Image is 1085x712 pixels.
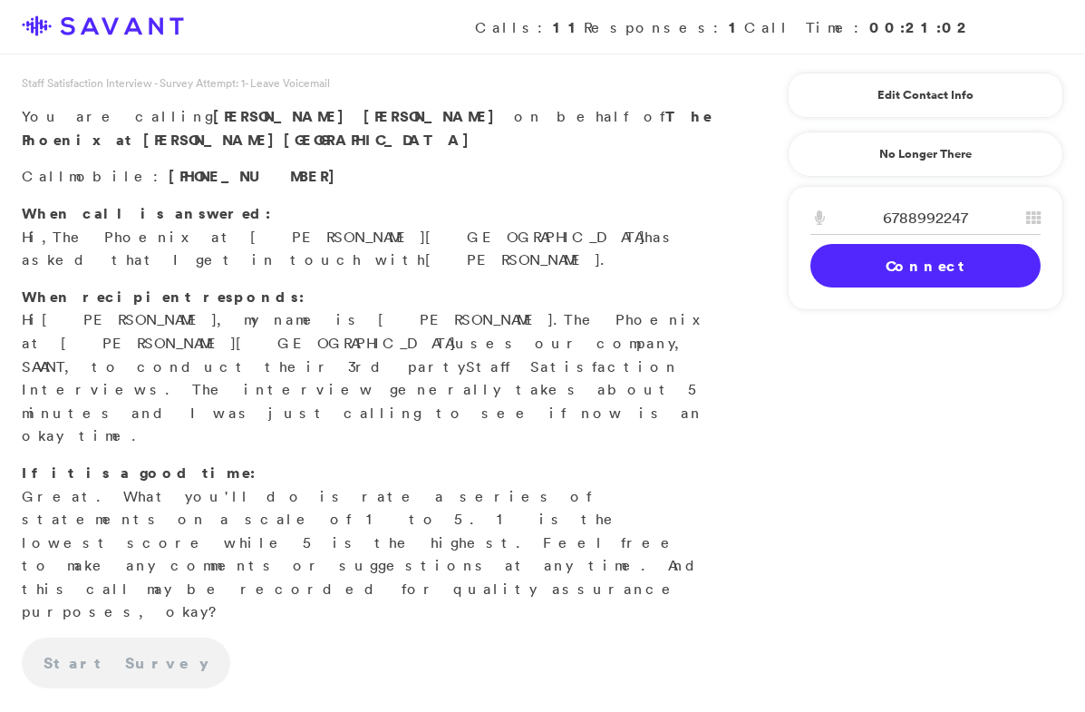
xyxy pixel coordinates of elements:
[22,638,230,688] a: Start Survey
[810,244,1041,288] a: Connect
[42,310,217,328] span: [PERSON_NAME]
[729,17,744,37] strong: 1
[22,310,708,352] span: The Phoenix at [PERSON_NAME][GEOGRAPHIC_DATA]
[53,228,644,246] span: The Phoenix at [PERSON_NAME][GEOGRAPHIC_DATA]
[22,203,271,223] strong: When call is answered:
[22,75,330,91] span: Staff Satisfaction Interview - Survey Attempt: 1 - Leave Voicemail
[22,106,712,150] strong: The Phoenix at [PERSON_NAME][GEOGRAPHIC_DATA]
[22,286,719,448] p: Hi , my name is [PERSON_NAME]. uses our company, SAVANT, to conduct their 3rd party s. The interv...
[22,202,719,272] p: Hi, has asked that I get in touch with .
[169,166,344,186] span: [PHONE_NUMBER]
[213,106,354,126] span: [PERSON_NAME]
[788,132,1063,177] a: No Longer There
[869,17,973,37] strong: 00:21:02
[553,17,584,37] strong: 11
[22,105,719,151] p: You are calling on behalf of
[22,165,719,189] p: Call :
[363,106,504,126] span: [PERSON_NAME]
[22,287,305,307] strong: When recipient responds:
[69,167,153,185] span: mobile
[425,250,600,268] span: [PERSON_NAME]
[22,463,256,483] strong: If it is a good time:
[22,462,719,624] p: Great. What you'll do is rate a series of statements on a scale of 1 to 5. 1 is the lowest score ...
[810,81,1041,110] a: Edit Contact Info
